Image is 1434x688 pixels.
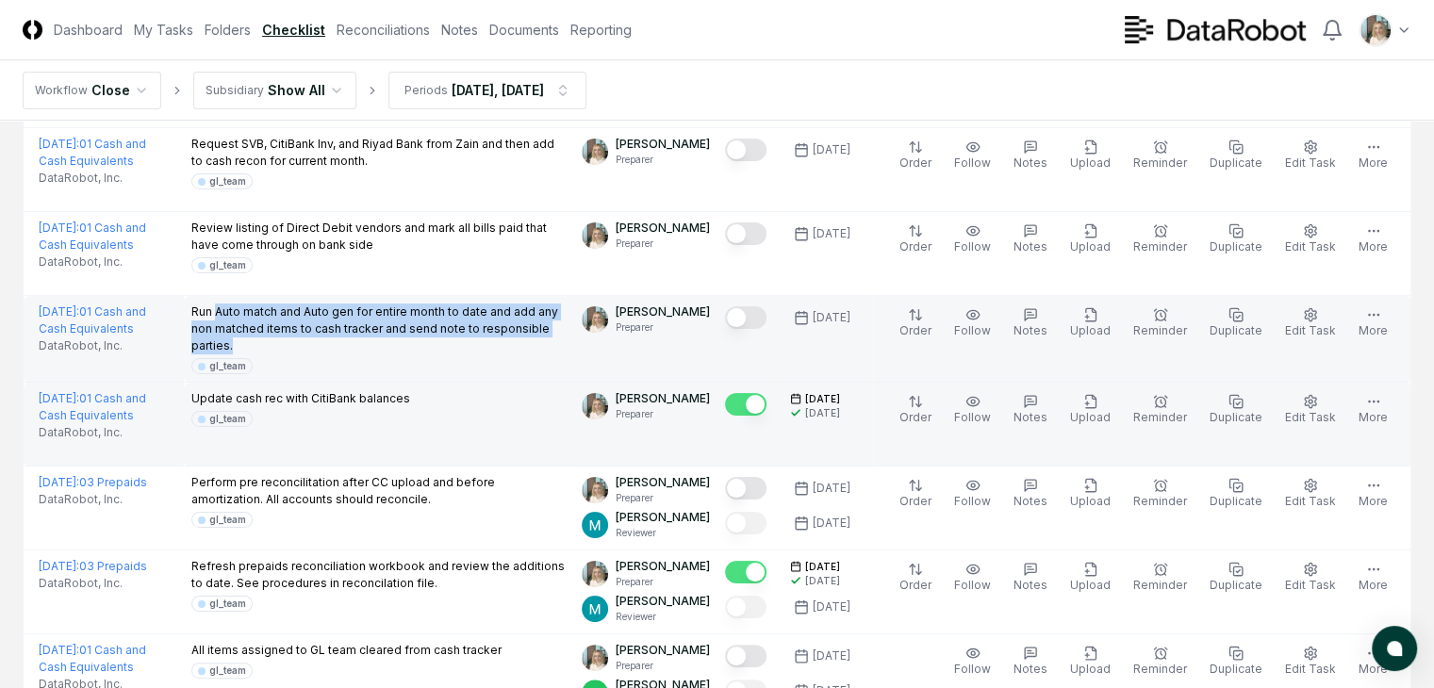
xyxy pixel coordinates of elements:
span: [DATE] : [39,137,79,151]
span: Order [899,494,931,508]
p: [PERSON_NAME] [616,220,710,237]
button: atlas-launcher [1372,626,1417,671]
div: [DATE] [813,225,850,242]
button: Duplicate [1206,303,1266,343]
button: Edit Task [1281,136,1340,175]
button: More [1355,642,1392,681]
span: Duplicate [1210,662,1262,676]
p: Preparer [616,407,710,421]
a: [DATE]:01 Cash and Cash Equivalents [39,304,146,336]
span: Duplicate [1210,578,1262,592]
span: Notes [1014,410,1047,424]
button: More [1355,303,1392,343]
p: Request SVB, CitiBank Inv, and Riyad Bank from Zain and then add to cash recon for current month. [191,136,568,170]
p: Update cash rec with CitiBank balances [191,390,410,407]
p: Preparer [616,575,710,589]
button: Reminder [1129,220,1191,259]
p: [PERSON_NAME] [616,390,710,407]
p: [PERSON_NAME] [616,558,710,575]
button: More [1355,558,1392,598]
button: Mark complete [725,561,766,583]
button: Order [896,136,935,175]
a: Documents [489,20,559,40]
img: ACg8ocKh93A2PVxV7CaGalYBgc3fGwopTyyIAwAiiQ5buQbeS2iRnTQ=s96-c [582,139,608,165]
button: More [1355,136,1392,175]
button: Reminder [1129,474,1191,514]
a: Reporting [570,20,632,40]
button: Duplicate [1206,474,1266,514]
img: ACg8ocIk6UVBSJ1Mh_wKybhGNOx8YD4zQOa2rDZHjRd5UfivBFfoWA=s96-c [582,596,608,622]
img: ACg8ocKh93A2PVxV7CaGalYBgc3fGwopTyyIAwAiiQ5buQbeS2iRnTQ=s96-c [582,477,608,503]
span: Edit Task [1285,323,1336,337]
button: Edit Task [1281,558,1340,598]
button: Duplicate [1206,642,1266,681]
span: Reminder [1133,239,1187,254]
div: [DATE] [813,480,850,497]
div: Periods [404,82,448,99]
button: Mark complete [725,477,766,500]
div: [DATE] [813,515,850,532]
div: [DATE] [813,141,850,158]
button: Order [896,558,935,598]
img: ACg8ocKh93A2PVxV7CaGalYBgc3fGwopTyyIAwAiiQ5buQbeS2iRnTQ=s96-c [1360,15,1391,45]
button: Upload [1066,136,1114,175]
span: Upload [1070,239,1111,254]
button: Order [896,303,935,343]
span: Notes [1014,239,1047,254]
p: [PERSON_NAME] [616,136,710,153]
p: Preparer [616,491,710,505]
p: Review listing of Direct Debit vendors and mark all bills paid that have come through on bank side [191,220,568,254]
img: ACg8ocKh93A2PVxV7CaGalYBgc3fGwopTyyIAwAiiQ5buQbeS2iRnTQ=s96-c [582,306,608,333]
span: Order [899,323,931,337]
span: Follow [954,578,991,592]
span: Duplicate [1210,494,1262,508]
a: Folders [205,20,251,40]
button: Upload [1066,390,1114,430]
button: More [1355,474,1392,514]
button: Notes [1010,220,1051,259]
div: [DATE] [813,647,850,664]
button: Notes [1010,136,1051,175]
span: Follow [954,494,991,508]
button: Notes [1010,303,1051,343]
div: [DATE] [813,309,850,326]
button: Upload [1066,303,1114,343]
button: Mark complete [725,393,766,416]
span: DataRobot, Inc. [39,254,123,270]
span: Notes [1014,494,1047,508]
span: [DATE] : [39,221,79,235]
button: Follow [950,390,995,430]
button: Notes [1010,558,1051,598]
div: gl_team [209,359,246,373]
button: Follow [950,136,995,175]
button: Edit Task [1281,390,1340,430]
button: Notes [1010,474,1051,514]
span: Follow [954,323,991,337]
a: [DATE]:01 Cash and Cash Equivalents [39,137,146,168]
span: Notes [1014,662,1047,676]
a: [DATE]:03 Prepaids [39,475,147,489]
a: Reconciliations [337,20,430,40]
span: DataRobot, Inc. [39,575,123,592]
button: Follow [950,220,995,259]
span: Follow [954,239,991,254]
p: [PERSON_NAME] [616,509,710,526]
span: Edit Task [1285,494,1336,508]
div: [DATE], [DATE] [452,80,544,100]
span: Edit Task [1285,662,1336,676]
button: Duplicate [1206,220,1266,259]
span: [DATE] : [39,643,79,657]
span: [DATE] [805,392,840,406]
button: Mark complete [725,596,766,618]
a: [DATE]:03 Prepaids [39,559,147,573]
p: Run Auto match and Auto gen for entire month to date and add any non matched items to cash tracke... [191,303,568,354]
span: Upload [1070,410,1111,424]
button: Order [896,390,935,430]
p: Perform pre reconcilitation after CC upload and before amortization. All accounts should reconcile. [191,474,568,508]
span: Duplicate [1210,239,1262,254]
button: Follow [950,642,995,681]
div: gl_team [209,174,246,188]
p: All items assigned to GL team cleared from cash tracker [191,642,502,659]
span: Edit Task [1285,156,1336,170]
span: Edit Task [1285,239,1336,254]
